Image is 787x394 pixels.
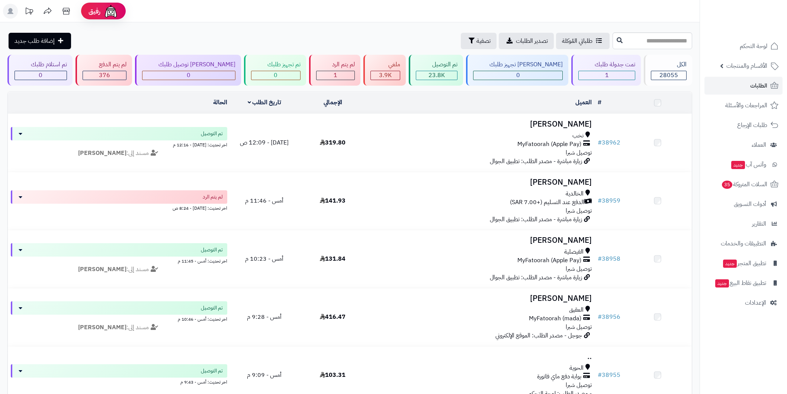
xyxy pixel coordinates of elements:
span: أمس - 9:09 م [247,371,282,379]
div: 376 [83,71,126,80]
span: تطبيق المتجر [722,258,766,269]
span: توصيل شبرا [566,148,592,157]
a: التقارير [704,215,783,233]
div: اخر تحديث: [DATE] - 8:24 ص [11,204,227,212]
span: المراجعات والأسئلة [725,100,767,111]
a: لم يتم الدفع 376 [74,55,134,86]
div: لم يتم الدفع [83,60,126,69]
span: توصيل شبرا [566,206,592,215]
span: توصيل شبرا [566,381,592,390]
div: تمت جدولة طلبك [578,60,635,69]
span: تم التوصيل [201,246,223,254]
a: #38958 [598,254,620,263]
span: 376 [99,71,110,80]
a: السلات المتروكة35 [704,175,783,193]
span: # [598,312,602,321]
a: لم يتم الرد 1 [308,55,362,86]
span: تم التوصيل [201,130,223,137]
span: بوابة دفع ماي فاتورة [537,372,581,381]
div: اخر تحديث: أمس - 10:46 م [11,315,227,322]
a: [PERSON_NAME] توصيل طلبك 0 [134,55,242,86]
span: جديد [715,279,729,287]
a: طلبات الإرجاع [704,116,783,134]
div: لم يتم الرد [316,60,355,69]
h3: .. [370,352,592,361]
a: العملاء [704,136,783,154]
span: توصيل شبرا [566,322,592,331]
span: 141.93 [320,196,346,205]
a: الإجمالي [324,98,342,107]
span: 28055 [659,71,678,80]
span: 3.9K [379,71,392,80]
div: تم استلام طلبك [15,60,67,69]
a: الحالة [213,98,227,107]
strong: [PERSON_NAME] [78,323,126,332]
span: MyFatoorah (Apple Pay) [517,256,581,265]
a: تم استلام طلبك 0 [6,55,74,86]
span: تم التوصيل [201,304,223,312]
span: الخالدية [566,190,584,198]
span: زيارة مباشرة - مصدر الطلب: تطبيق الجوال [490,273,582,282]
a: #38956 [598,312,620,321]
div: 0 [473,71,562,80]
span: # [598,371,602,379]
span: 103.31 [320,371,346,379]
div: 0 [251,71,300,80]
span: توصيل شبرا [566,264,592,273]
div: مسند إلى: [5,265,233,274]
span: لم يتم الرد [203,193,223,201]
span: السلات المتروكة [721,179,767,190]
span: أدوات التسويق [734,199,766,209]
div: الكل [651,60,687,69]
span: الإعدادات [745,298,766,308]
a: [PERSON_NAME] تجهيز طلبك 0 [465,55,570,86]
span: زيارة مباشرة - مصدر الطلب: تطبيق الجوال [490,215,582,224]
div: اخر تحديث: أمس - 11:45 م [11,257,227,264]
span: زيارة مباشرة - مصدر الطلب: تطبيق الجوال [490,157,582,166]
a: تم تجهيز طلبك 0 [242,55,308,86]
span: التقارير [752,219,766,229]
strong: [PERSON_NAME] [78,265,126,274]
span: الأقسام والمنتجات [726,61,767,71]
a: تحديثات المنصة [20,4,38,20]
div: [PERSON_NAME] تجهيز طلبك [473,60,563,69]
span: تصفية [476,36,491,45]
span: العملاء [752,140,766,150]
div: ملغي [370,60,400,69]
strong: [PERSON_NAME] [78,149,126,158]
h3: [PERSON_NAME] [370,294,592,303]
div: 23815 [416,71,457,80]
span: طلبات الإرجاع [737,120,767,130]
span: نخب [572,131,584,140]
span: تصدير الطلبات [516,36,548,45]
a: التطبيقات والخدمات [704,235,783,252]
span: 416.47 [320,312,346,321]
span: 131.84 [320,254,346,263]
span: تطبيق نقاط البيع [714,278,766,288]
span: # [598,254,602,263]
span: 35 [722,181,732,189]
span: الدفع عند التسليم (+7.00 SAR) [510,198,584,207]
span: وآتس آب [730,159,766,170]
button: تصفية [461,33,497,49]
img: ai-face.png [103,4,118,19]
div: مسند إلى: [5,323,233,332]
a: # [598,98,601,107]
a: ملغي 3.9K [362,55,407,86]
span: 1 [605,71,609,80]
a: الإعدادات [704,294,783,312]
span: جديد [723,260,737,268]
div: تم تجهيز طلبك [251,60,301,69]
span: أمس - 11:46 م [245,196,283,205]
span: لوحة التحكم [740,41,767,51]
a: المراجعات والأسئلة [704,96,783,114]
a: العميل [575,98,592,107]
span: [DATE] - 12:09 ص [240,138,289,147]
a: #38962 [598,138,620,147]
a: تم التوصيل 23.8K [407,55,465,86]
a: تطبيق نقاط البيعجديد [704,274,783,292]
a: تاريخ الطلب [248,98,282,107]
a: أدوات التسويق [704,195,783,213]
div: تم التوصيل [416,60,457,69]
a: #38955 [598,371,620,379]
